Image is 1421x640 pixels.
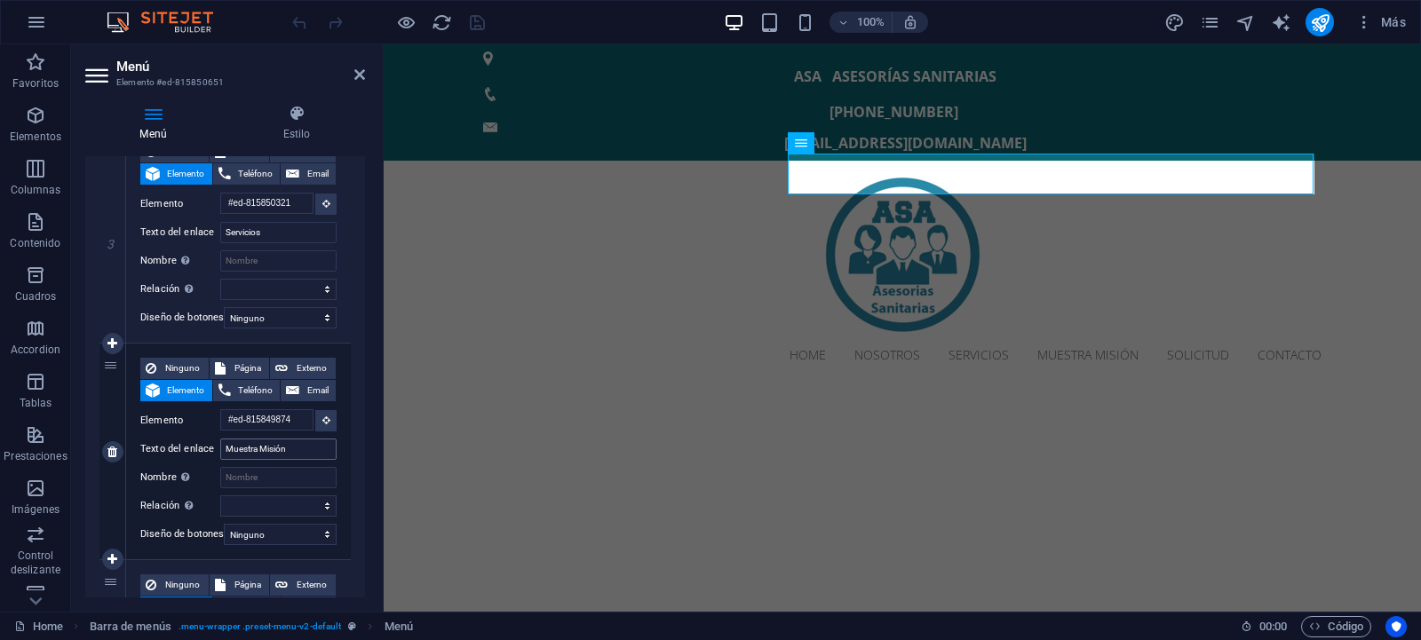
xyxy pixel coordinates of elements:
button: Ninguno [140,358,209,379]
button: Email [281,380,336,401]
button: Código [1301,616,1371,637]
button: Email [281,163,336,185]
input: Texto del enlace... [220,439,337,460]
h6: Tiempo de la sesión [1241,616,1288,637]
button: reload [431,12,452,33]
label: Nombre [140,250,220,272]
input: Nombre [220,467,337,488]
button: Email [281,597,336,618]
button: 100% [830,12,893,33]
h4: Menú [85,105,228,142]
button: Página [210,358,270,379]
span: Ninguno [162,574,203,596]
button: pages [1199,12,1220,33]
span: Más [1355,13,1406,31]
i: Páginas (Ctrl+Alt+S) [1200,12,1220,33]
span: Teléfono [236,163,275,185]
span: Página [231,358,265,379]
button: Usercentrics [1385,616,1407,637]
button: Ninguno [140,574,209,596]
i: Volver a cargar página [432,12,452,33]
button: Más [1348,8,1413,36]
button: design [1163,12,1185,33]
h6: 100% [856,12,885,33]
label: Relación [140,279,220,300]
span: Teléfono [236,597,275,618]
i: Publicar [1310,12,1330,33]
img: Editor Logo [102,12,235,33]
button: navigator [1234,12,1256,33]
span: Ninguno [162,358,203,379]
label: Texto del enlace [140,222,220,243]
label: Diseño de botones [140,307,224,328]
span: Elemento [165,597,207,618]
p: Cuadros [15,289,57,304]
button: Externo [270,358,336,379]
i: Diseño (Ctrl+Alt+Y) [1164,12,1185,33]
button: text_generator [1270,12,1291,33]
p: Columnas [11,183,61,197]
i: AI Writer [1271,12,1291,33]
span: Página [231,574,265,596]
p: Elementos [10,130,61,144]
input: Ningún elemento seleccionado [220,409,314,431]
button: Teléfono [213,380,281,401]
label: Relación [140,495,220,517]
span: Código [1309,616,1363,637]
span: Externo [293,358,330,379]
input: Texto del enlace... [220,222,337,243]
span: : [1272,620,1274,633]
span: Haz clic para seleccionar y doble clic para editar [385,616,413,637]
span: Elemento [165,380,207,401]
span: Email [305,380,330,401]
h4: Estilo [228,105,365,142]
span: Externo [293,574,330,596]
span: Email [305,163,330,185]
h3: Elemento #ed-815850651 [116,75,329,91]
button: Teléfono [213,163,281,185]
span: . menu-wrapper .preset-menu-v2-default [179,616,341,637]
button: Página [210,574,270,596]
label: Elemento [140,410,220,431]
button: Elemento [140,380,212,401]
p: Imágenes [12,502,60,517]
label: Nombre [140,467,220,488]
button: Teléfono [213,597,281,618]
input: Ningún elemento seleccionado [220,193,314,214]
nav: breadcrumb [90,616,413,637]
button: publish [1306,8,1334,36]
p: Tablas [20,396,52,410]
button: Elemento [140,597,212,618]
label: Texto del enlace [140,439,220,460]
label: Elemento [140,194,220,215]
p: Contenido [10,236,60,250]
h2: Menú [116,59,365,75]
i: Al redimensionar, ajustar el nivel de zoom automáticamente para ajustarse al dispositivo elegido. [902,14,918,30]
button: Elemento [140,163,212,185]
i: Navegador [1235,12,1256,33]
span: 00 00 [1259,616,1287,637]
span: Email [305,597,330,618]
p: Prestaciones [4,449,67,463]
span: Elemento [165,163,207,185]
a: Haz clic para cancelar la selección y doble clic para abrir páginas [14,616,63,637]
button: Externo [270,574,336,596]
p: Accordion [11,343,60,357]
button: Haz clic para salir del modo de previsualización y seguir editando [395,12,417,33]
label: Diseño de botones [140,524,224,545]
span: Teléfono [236,380,275,401]
p: Favoritos [12,76,59,91]
input: Nombre [220,250,337,272]
i: Este elemento es un preajuste personalizable [348,621,356,631]
em: 3 [98,237,123,251]
span: Haz clic para seleccionar y doble clic para editar [90,616,171,637]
